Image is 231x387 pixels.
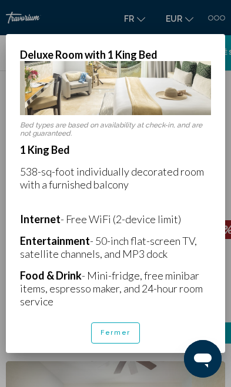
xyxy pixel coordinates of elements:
[20,143,70,156] strong: 1 King Bed
[20,213,61,226] b: Internet
[101,329,130,336] span: Fermer
[20,165,211,191] p: 538-sq-foot individually decorated room with a furnished balcony
[20,234,211,260] p: - 50-inch flat-screen TV, satellite channels, and MP3 dock
[20,48,211,61] h2: Deluxe Room with 1 King Bed
[20,213,211,226] p: - Free WiFi (2-device limit)
[20,234,90,247] b: Entertainment
[20,269,82,282] b: Food & Drink
[20,269,211,308] p: - Mini-fridge, free minibar items, espresso maker, and 24-hour room service
[184,340,222,378] iframe: Bouton de lancement de la fenêtre de messagerie
[91,322,140,344] button: Fermer
[20,121,211,137] p: Bed types are based on availability at check-in, and are not guaranteed.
